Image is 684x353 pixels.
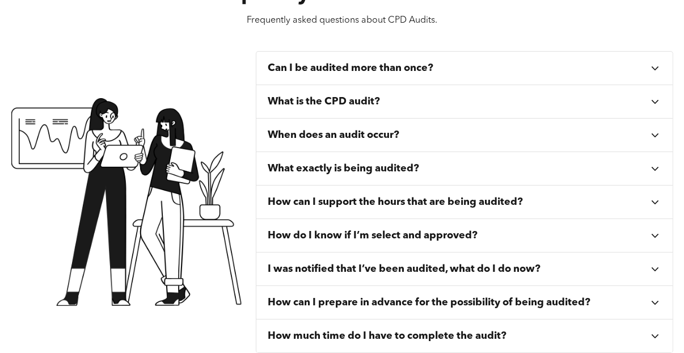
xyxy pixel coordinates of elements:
h3: What exactly is being audited? [268,162,419,175]
h3: I was notified that I’ve been audited, what do I do now? [268,263,541,275]
h3: How can I prepare in advance for the possibility of being audited? [268,296,590,309]
h3: Can I be audited more than once? [268,62,433,74]
span: Frequently asked questions about CPD Audits. [247,16,437,25]
h3: What is the CPD audit? [268,95,380,108]
img: Two women are standing next to each other looking at a laptop. [11,98,243,305]
h3: How do I know if I’m select and approved? [268,229,478,242]
h3: How can I support the hours that are being audited? [268,196,523,208]
h3: When does an audit occur? [268,129,399,141]
h3: How much time do I have to complete the audit? [268,330,506,342]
